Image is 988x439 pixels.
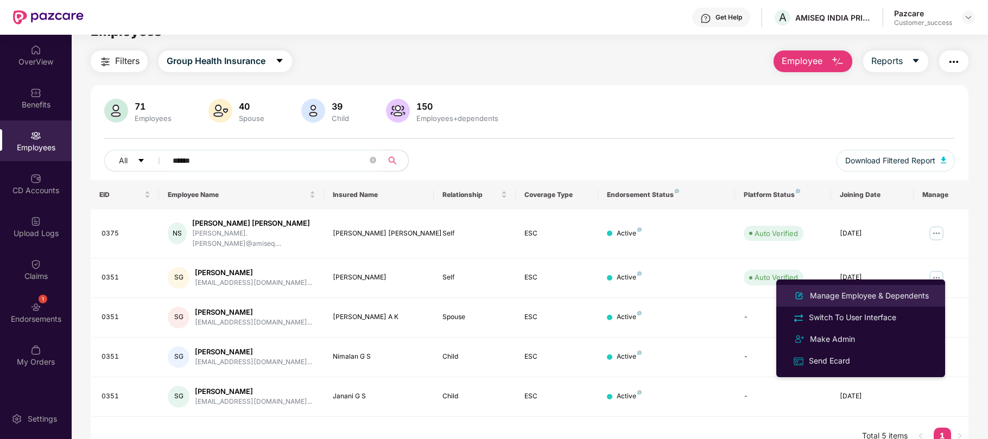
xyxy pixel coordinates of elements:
[442,228,508,239] div: Self
[637,311,642,315] img: svg+xml;base64,PHN2ZyB4bWxucz0iaHR0cDovL3d3dy53My5vcmcvMjAwMC9zdmciIHdpZHRoPSI4IiBoZWlnaHQ9IjgiIH...
[102,312,150,322] div: 0351
[192,218,315,228] div: [PERSON_NAME] [PERSON_NAME]
[30,302,41,313] img: svg+xml;base64,PHN2ZyBpZD0iRW5kb3JzZW1lbnRzIiB4bWxucz0iaHR0cDovL3d3dy53My5vcmcvMjAwMC9zdmciIHdpZH...
[30,259,41,270] img: svg+xml;base64,PHN2ZyBpZD0iQ2xhaW0iIHhtbG5zPSJodHRwOi8vd3d3LnczLm9yZy8yMDAwL3N2ZyIgd2lkdGg9IjIwIi...
[102,272,150,283] div: 0351
[700,13,711,24] img: svg+xml;base64,PHN2ZyBpZD0iSGVscC0zMngzMiIgeG1sbnM9Imh0dHA6Ly93d3cudzMub3JnLzIwMDAvc3ZnIiB3aWR0aD...
[333,272,425,283] div: [PERSON_NAME]
[192,228,315,249] div: [PERSON_NAME].[PERSON_NAME]@amiseq....
[617,352,642,362] div: Active
[928,225,945,242] img: manageButton
[755,228,798,239] div: Auto Verified
[845,155,935,167] span: Download Filtered Report
[914,180,968,209] th: Manage
[414,114,501,123] div: Employees+dependents
[524,312,590,322] div: ESC
[779,11,787,24] span: A
[330,101,351,112] div: 39
[159,50,292,72] button: Group Health Insurancecaret-down
[301,99,325,123] img: svg+xml;base64,PHN2ZyB4bWxucz0iaHR0cDovL3d3dy53My5vcmcvMjAwMC9zdmciIHhtbG5zOnhsaW5rPSJodHRwOi8vd3...
[386,99,410,123] img: svg+xml;base64,PHN2ZyB4bWxucz0iaHR0cDovL3d3dy53My5vcmcvMjAwMC9zdmciIHhtbG5zOnhsaW5rPSJodHRwOi8vd3...
[442,272,508,283] div: Self
[911,56,920,66] span: caret-down
[735,338,831,377] td: -
[137,157,145,166] span: caret-down
[99,190,142,199] span: EID
[793,289,806,302] img: svg+xml;base64,PHN2ZyB4bWxucz0iaHR0cDovL3d3dy53My5vcmcvMjAwMC9zdmciIHhtbG5zOnhsaW5rPSJodHRwOi8vd3...
[168,346,189,368] div: SG
[871,54,903,68] span: Reports
[195,307,312,317] div: [PERSON_NAME]
[104,150,170,171] button: Allcaret-down
[195,317,312,328] div: [EMAIL_ADDRESS][DOMAIN_NAME]...
[195,278,312,288] div: [EMAIL_ADDRESS][DOMAIN_NAME]...
[275,56,284,66] span: caret-down
[735,377,831,417] td: -
[24,413,60,424] div: Settings
[168,190,307,199] span: Employee Name
[617,312,642,322] div: Active
[414,101,501,112] div: 150
[168,307,189,328] div: SG
[964,13,973,22] img: svg+xml;base64,PHN2ZyBpZD0iRHJvcGRvd24tMzJ4MzIiIHhtbG5zPSJodHRwOi8vd3d3LnczLm9yZy8yMDAwL3N2ZyIgd2...
[831,55,844,68] img: svg+xml;base64,PHN2ZyB4bWxucz0iaHR0cDovL3d3dy53My5vcmcvMjAwMC9zdmciIHhtbG5zOnhsaW5rPSJodHRwOi8vd3...
[735,298,831,338] td: -
[928,269,945,287] img: manageButton
[755,272,798,283] div: Auto Verified
[524,352,590,362] div: ESC
[132,114,174,123] div: Employees
[132,101,174,112] div: 71
[11,413,22,424] img: svg+xml;base64,PHN2ZyBpZD0iU2V0dGluZy0yMHgyMCIgeG1sbnM9Imh0dHA6Ly93d3cudzMub3JnLzIwMDAvc3ZnIiB3aW...
[516,180,598,209] th: Coverage Type
[796,189,800,193] img: svg+xml;base64,PHN2ZyB4bWxucz0iaHR0cDovL3d3dy53My5vcmcvMjAwMC9zdmciIHdpZHRoPSI4IiBoZWlnaHQ9IjgiIH...
[91,50,148,72] button: Filters
[195,347,312,357] div: [PERSON_NAME]
[637,271,642,276] img: svg+xml;base64,PHN2ZyB4bWxucz0iaHR0cDovL3d3dy53My5vcmcvMjAwMC9zdmciIHdpZHRoPSI4IiBoZWlnaHQ9IjgiIH...
[30,87,41,98] img: svg+xml;base64,PHN2ZyBpZD0iQmVuZWZpdHMiIHhtbG5zPSJodHRwOi8vd3d3LnczLm9yZy8yMDAwL3N2ZyIgd2lkdGg9Ij...
[941,157,946,163] img: svg+xml;base64,PHN2ZyB4bWxucz0iaHR0cDovL3d3dy53My5vcmcvMjAwMC9zdmciIHhtbG5zOnhsaW5rPSJodHRwOi8vd3...
[807,311,898,323] div: Switch To User Interface
[159,180,324,209] th: Employee Name
[195,357,312,367] div: [EMAIL_ADDRESS][DOMAIN_NAME]...
[370,156,376,166] span: close-circle
[91,180,159,209] th: EID
[637,227,642,232] img: svg+xml;base64,PHN2ZyB4bWxucz0iaHR0cDovL3d3dy53My5vcmcvMjAwMC9zdmciIHdpZHRoPSI4IiBoZWlnaHQ9IjgiIH...
[39,295,47,303] div: 1
[99,55,112,68] img: svg+xml;base64,PHN2ZyB4bWxucz0iaHR0cDovL3d3dy53My5vcmcvMjAwMC9zdmciIHdpZHRoPSIyNCIgaGVpZ2h0PSIyNC...
[102,391,150,402] div: 0351
[617,391,642,402] div: Active
[195,268,312,278] div: [PERSON_NAME]
[195,397,312,407] div: [EMAIL_ADDRESS][DOMAIN_NAME]...
[434,180,516,209] th: Relationship
[237,114,267,123] div: Spouse
[442,352,508,362] div: Child
[774,50,852,72] button: Employee
[782,54,822,68] span: Employee
[795,12,871,23] div: AMISEQ INDIA PRIVATE LIMITED
[30,216,41,227] img: svg+xml;base64,PHN2ZyBpZD0iVXBsb2FkX0xvZ3MiIGRhdGEtbmFtZT0iVXBsb2FkIExvZ3MiIHhtbG5zPSJodHRwOi8vd3...
[167,54,265,68] span: Group Health Insurance
[840,391,905,402] div: [DATE]
[808,333,857,345] div: Make Admin
[793,312,805,324] img: svg+xml;base64,PHN2ZyB4bWxucz0iaHR0cDovL3d3dy53My5vcmcvMjAwMC9zdmciIHdpZHRoPSIyNCIgaGVpZ2h0PSIyNC...
[30,173,41,184] img: svg+xml;base64,PHN2ZyBpZD0iQ0RfQWNjb3VudHMiIGRhdGEtbmFtZT0iQ0QgQWNjb3VudHMiIHhtbG5zPSJodHRwOi8vd3...
[442,391,508,402] div: Child
[333,391,425,402] div: Janani G S
[863,50,928,72] button: Reportscaret-down
[102,228,150,239] div: 0375
[168,267,189,289] div: SG
[840,272,905,283] div: [DATE]
[894,8,952,18] div: Pazcare
[807,355,852,367] div: Send Ecard
[793,355,805,367] img: svg+xml;base64,PHN2ZyB4bWxucz0iaHR0cDovL3d3dy53My5vcmcvMjAwMC9zdmciIHdpZHRoPSIxNiIgaGVpZ2h0PSIxNi...
[607,190,727,199] div: Endorsement Status
[837,150,955,171] button: Download Filtered Report
[104,99,128,123] img: svg+xml;base64,PHN2ZyB4bWxucz0iaHR0cDovL3d3dy53My5vcmcvMjAwMC9zdmciIHhtbG5zOnhsaW5rPSJodHRwOi8vd3...
[617,228,642,239] div: Active
[168,386,189,408] div: SG
[30,345,41,355] img: svg+xml;base64,PHN2ZyBpZD0iTXlfT3JkZXJzIiBkYXRhLW5hbWU9Ik15IE9yZGVycyIgeG1sbnM9Imh0dHA6Ly93d3cudz...
[370,157,376,163] span: close-circle
[168,222,186,244] div: NS
[524,391,590,402] div: ESC
[382,156,403,165] span: search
